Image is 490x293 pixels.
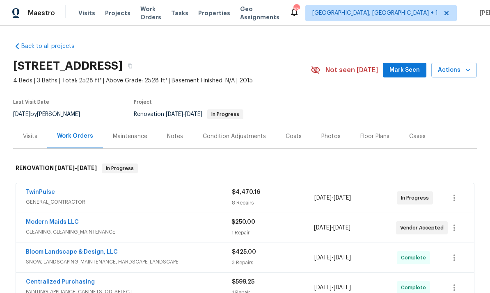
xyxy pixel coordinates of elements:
span: Not seen [DATE] [325,66,378,74]
span: Complete [401,284,429,292]
span: Work Orders [140,5,161,21]
span: [DATE] [77,165,97,171]
span: - [314,224,350,232]
span: [DATE] [314,285,332,291]
span: [DATE] [314,225,331,231]
span: [DATE] [166,111,183,117]
span: - [314,254,351,262]
span: [DATE] [55,165,75,171]
span: [DATE] [333,225,350,231]
span: [DATE] [13,111,30,117]
span: Project [134,100,152,104]
button: Actions [431,63,477,78]
span: Complete [401,254,429,262]
span: [DATE] [334,255,351,261]
span: [GEOGRAPHIC_DATA], [GEOGRAPHIC_DATA] + 1 [312,9,438,17]
span: Last Visit Date [13,100,49,104]
div: Cases [409,132,426,141]
span: $425.00 [232,249,256,255]
div: Notes [167,132,183,141]
div: 1 Repair [231,229,314,237]
span: $250.00 [231,219,255,225]
span: Geo Assignments [240,5,279,21]
span: SNOW, LANDSCAPING_MAINTENANCE, HARDSCAPE_LANDSCAPE [26,258,232,266]
a: TwinPulse [26,189,55,195]
div: Costs [286,132,302,141]
span: In Progress [401,194,432,202]
div: Condition Adjustments [203,132,266,141]
span: Mark Seen [389,65,420,75]
div: 8 Repairs [232,199,314,207]
span: [DATE] [334,285,351,291]
span: - [166,111,202,117]
span: Renovation [134,111,243,117]
span: 4 Beds | 3 Baths | Total: 2528 ft² | Above Grade: 2528 ft² | Basement Finished: N/A | 2015 [13,77,311,85]
a: Modern Maids LLC [26,219,79,225]
span: [DATE] [314,195,332,201]
span: In Progress [103,164,137,173]
span: Maestro [28,9,55,17]
span: Projects [105,9,131,17]
div: Work Orders [57,132,93,140]
span: - [55,165,97,171]
div: 55 [293,5,299,13]
button: Mark Seen [383,63,426,78]
a: Bloom Landscape & Design, LLC [26,249,118,255]
div: Visits [23,132,37,141]
div: 3 Repairs [232,259,314,267]
span: Visits [78,9,95,17]
span: - [314,194,351,202]
div: by [PERSON_NAME] [13,109,90,119]
button: Copy Address [123,59,137,73]
span: In Progress [208,112,243,117]
div: Maintenance [113,132,147,141]
span: [DATE] [334,195,351,201]
h6: RENOVATION [16,164,97,173]
span: - [314,284,351,292]
span: $4,470.16 [232,189,260,195]
span: [DATE] [185,111,202,117]
span: $599.25 [232,279,254,285]
span: [DATE] [314,255,332,261]
a: Centralized Purchasing [26,279,95,285]
div: Photos [321,132,341,141]
h2: [STREET_ADDRESS] [13,62,123,70]
span: Actions [438,65,470,75]
div: Floor Plans [360,132,389,141]
span: Properties [198,9,230,17]
span: Vendor Accepted [400,224,447,232]
span: Tasks [171,10,188,16]
div: RENOVATION [DATE]-[DATE]In Progress [13,155,477,182]
a: Back to all projects [13,42,92,50]
span: CLEANING, CLEANING_MAINTENANCE [26,228,231,236]
span: GENERAL_CONTRACTOR [26,198,232,206]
